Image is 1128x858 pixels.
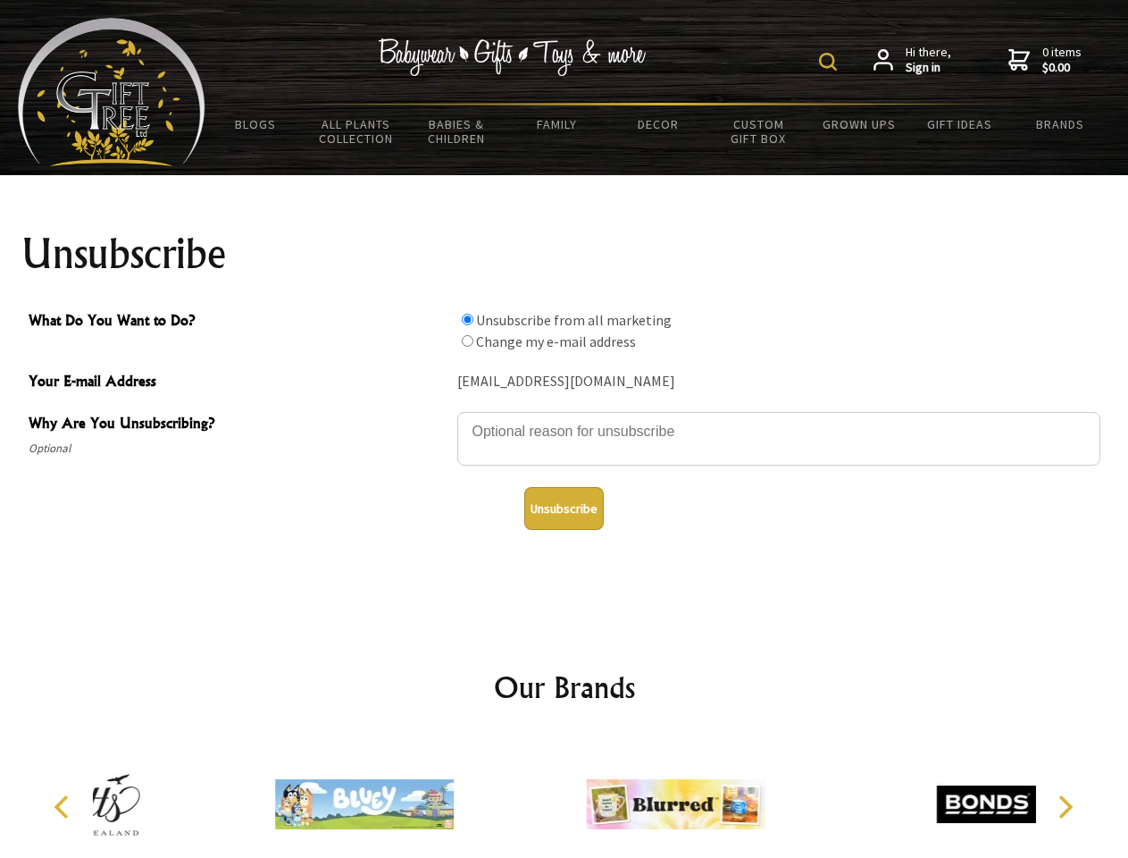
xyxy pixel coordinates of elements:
a: Babies & Children [406,105,507,157]
img: Babywear - Gifts - Toys & more [379,38,647,76]
input: What Do You Want to Do? [462,314,473,325]
span: Why Are You Unsubscribing? [29,412,448,438]
a: Custom Gift Box [708,105,809,157]
a: Hi there,Sign in [873,45,951,76]
strong: Sign in [906,60,951,76]
label: Change my e-mail address [476,332,636,350]
span: Your E-mail Address [29,370,448,396]
h1: Unsubscribe [21,232,1107,275]
img: product search [819,53,837,71]
input: What Do You Want to Do? [462,335,473,347]
div: [EMAIL_ADDRESS][DOMAIN_NAME] [457,368,1100,396]
a: Family [507,105,608,143]
a: BLOGS [205,105,306,143]
h2: Our Brands [36,666,1093,709]
button: Next [1045,787,1084,827]
a: Decor [607,105,708,143]
span: What Do You Want to Do? [29,309,448,335]
a: 0 items$0.00 [1008,45,1082,76]
span: Hi there, [906,45,951,76]
a: All Plants Collection [306,105,407,157]
a: Brands [1010,105,1111,143]
strong: $0.00 [1042,60,1082,76]
label: Unsubscribe from all marketing [476,311,672,329]
button: Unsubscribe [524,487,604,530]
span: 0 items [1042,44,1082,76]
img: Babyware - Gifts - Toys and more... [18,18,205,166]
a: Grown Ups [808,105,909,143]
a: Gift Ideas [909,105,1010,143]
span: Optional [29,438,448,459]
textarea: Why Are You Unsubscribing? [457,412,1100,466]
button: Previous [45,787,84,827]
